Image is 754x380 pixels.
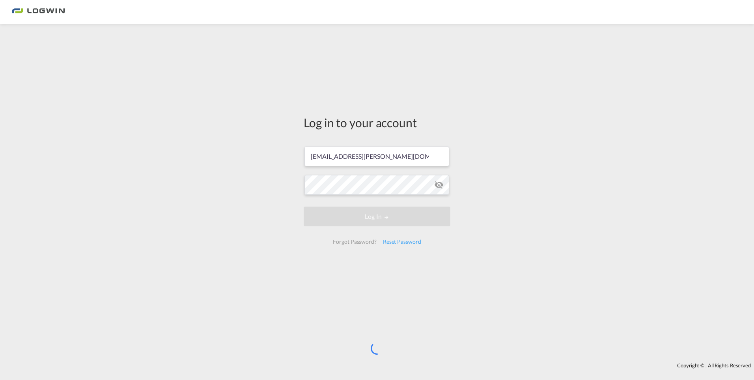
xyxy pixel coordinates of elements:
md-icon: icon-eye-off [434,180,444,190]
button: LOGIN [304,207,450,226]
input: Enter email/phone number [304,147,449,166]
div: Forgot Password? [330,235,379,249]
div: Log in to your account [304,114,450,131]
img: bc73a0e0d8c111efacd525e4c8ad7d32.png [12,3,65,21]
div: Reset Password [380,235,424,249]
